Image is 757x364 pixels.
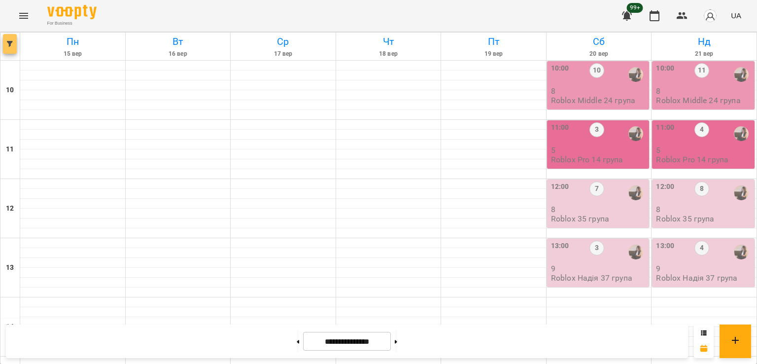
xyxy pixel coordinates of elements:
h6: Сб [548,34,650,49]
label: 3 [589,241,604,255]
label: 3 [589,122,604,137]
p: Roblox Pro 14 група [656,155,728,164]
p: Roblox Middle 24 група [656,96,740,105]
p: Roblox 35 група [656,215,714,223]
h6: 10 [6,85,14,96]
label: 8 [694,182,709,196]
label: 11 [694,63,709,78]
img: Надія Шрай [734,185,749,200]
h6: Вт [127,34,229,49]
p: 5 [551,146,648,154]
h6: Пт [443,34,545,49]
h6: 17 вер [232,49,334,59]
label: 10:00 [656,63,674,74]
h6: 16 вер [127,49,229,59]
img: Надія Шрай [628,126,643,141]
h6: 19 вер [443,49,545,59]
img: Voopty Logo [47,5,97,19]
h6: Ср [232,34,334,49]
img: Надія Шрай [628,245,643,259]
span: 99+ [627,3,643,13]
label: 10:00 [551,63,569,74]
h6: 20 вер [548,49,650,59]
img: Надія Шрай [734,126,749,141]
span: UA [731,10,741,21]
label: 12:00 [656,182,674,192]
p: Roblox Надія 37 група [551,274,632,282]
p: 9 [551,264,648,273]
p: 5 [656,146,753,154]
label: 11:00 [551,122,569,133]
button: Menu [12,4,35,28]
p: 8 [551,205,648,214]
p: 8 [551,87,648,95]
p: 9 [656,264,753,273]
span: For Business [47,20,97,27]
img: Надія Шрай [734,67,749,82]
p: 8 [656,87,753,95]
label: 11:00 [656,122,674,133]
h6: 13 [6,262,14,273]
p: Roblox Pro 14 група [551,155,623,164]
p: Roblox 35 група [551,215,609,223]
p: Roblox Надія 37 група [656,274,737,282]
h6: 12 [6,203,14,214]
h6: 11 [6,144,14,155]
h6: Пн [22,34,124,49]
p: Roblox Middle 24 група [551,96,635,105]
h6: Чт [338,34,440,49]
h6: Нд [653,34,755,49]
h6: 21 вер [653,49,755,59]
label: 13:00 [656,241,674,252]
h6: 15 вер [22,49,124,59]
label: 7 [589,182,604,196]
img: Надія Шрай [628,67,643,82]
label: 4 [694,122,709,137]
img: Надія Шрай [628,185,643,200]
button: UA [727,6,745,25]
label: 10 [589,63,604,78]
h6: 18 вер [338,49,440,59]
img: Надія Шрай [734,245,749,259]
label: 12:00 [551,182,569,192]
p: 8 [656,205,753,214]
img: avatar_s.png [703,9,717,23]
label: 13:00 [551,241,569,252]
label: 4 [694,241,709,255]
